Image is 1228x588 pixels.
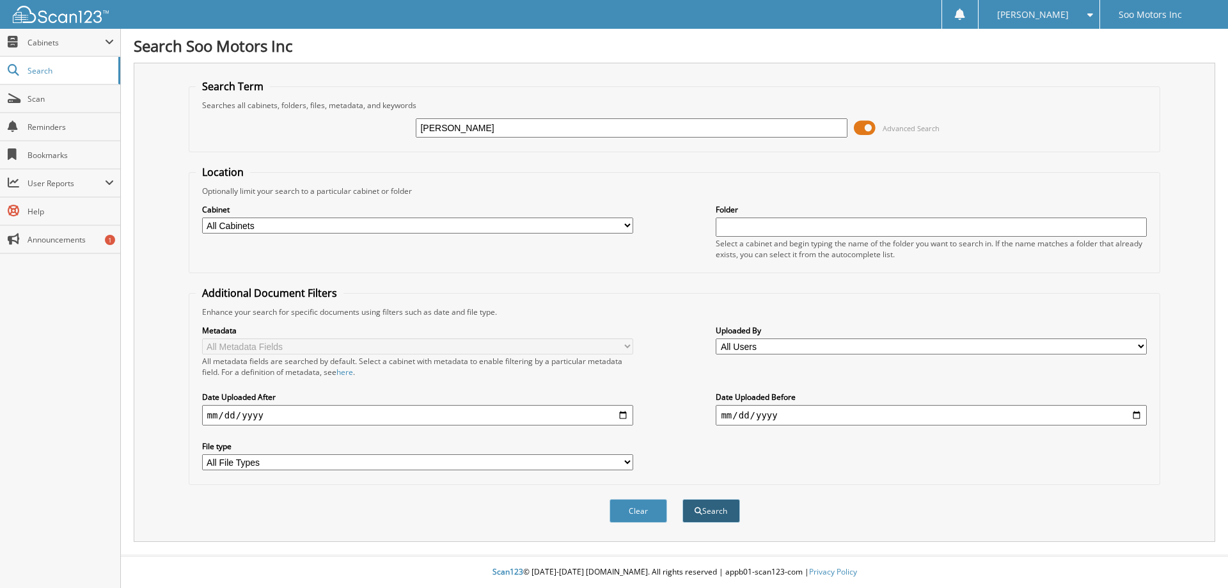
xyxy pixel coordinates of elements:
[202,441,633,452] label: File type
[1119,11,1182,19] span: Soo Motors Inc
[28,122,114,132] span: Reminders
[28,37,105,48] span: Cabinets
[196,79,270,93] legend: Search Term
[28,150,114,161] span: Bookmarks
[196,186,1154,196] div: Optionally limit your search to a particular cabinet or folder
[202,325,633,336] label: Metadata
[196,165,250,179] legend: Location
[202,204,633,215] label: Cabinet
[716,325,1147,336] label: Uploaded By
[682,499,740,523] button: Search
[716,204,1147,215] label: Folder
[28,65,112,76] span: Search
[492,566,523,577] span: Scan123
[202,405,633,425] input: start
[28,178,105,189] span: User Reports
[610,499,667,523] button: Clear
[196,306,1154,317] div: Enhance your search for specific documents using filters such as date and file type.
[196,286,343,300] legend: Additional Document Filters
[716,238,1147,260] div: Select a cabinet and begin typing the name of the folder you want to search in. If the name match...
[716,405,1147,425] input: end
[121,557,1228,588] div: © [DATE]-[DATE] [DOMAIN_NAME]. All rights reserved | appb01-scan123-com |
[716,392,1147,402] label: Date Uploaded Before
[28,93,114,104] span: Scan
[28,206,114,217] span: Help
[883,123,940,133] span: Advanced Search
[202,356,633,377] div: All metadata fields are searched by default. Select a cabinet with metadata to enable filtering b...
[809,566,857,577] a: Privacy Policy
[13,6,109,23] img: scan123-logo-white.svg
[105,235,115,245] div: 1
[202,392,633,402] label: Date Uploaded After
[134,35,1215,56] h1: Search Soo Motors Inc
[196,100,1154,111] div: Searches all cabinets, folders, files, metadata, and keywords
[336,367,353,377] a: here
[28,234,114,245] span: Announcements
[997,11,1069,19] span: [PERSON_NAME]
